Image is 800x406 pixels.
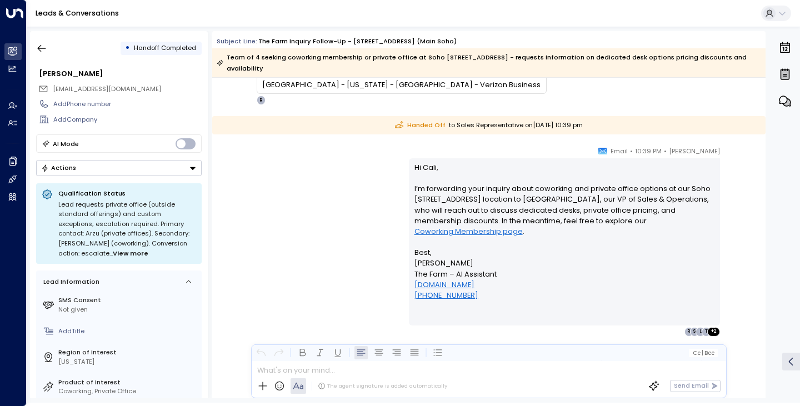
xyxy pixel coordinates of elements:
span: • [664,146,667,157]
div: Team of 4 seeking coworking membership or private office at Soho [STREET_ADDRESS] - requests info... [217,52,760,74]
div: Button group with a nested menu [36,160,202,176]
div: R [684,327,693,336]
label: SMS Consent [58,295,198,305]
span: Handed Off [395,121,446,130]
span: | [702,350,703,356]
label: Region of Interest [58,348,198,357]
div: S [690,327,699,336]
span: • [630,146,633,157]
div: R [257,96,266,104]
span: [EMAIL_ADDRESS][DOMAIN_NAME] [53,84,161,93]
span: [PERSON_NAME] [669,146,720,157]
div: The agent signature is added automatically [318,382,447,390]
div: AddCompany [53,115,201,124]
span: View more [113,249,148,259]
p: Best, [414,247,715,258]
div: • [125,40,130,56]
a: [PHONE_NUMBER] [414,290,478,300]
div: [US_STATE] [58,357,198,367]
div: + 2 [707,327,720,336]
div: AI Mode [53,138,79,149]
div: T [702,327,711,336]
span: calirosecramer@gmail.com [53,84,161,94]
span: 10:39 PM [635,146,662,157]
p: Hi Cali, I’m forwarding your inquiry about coworking and private office options at our Soho [STRE... [414,162,715,248]
div: Not given [58,305,198,314]
div: Lead Information [40,277,99,287]
a: [DOMAIN_NAME] [414,279,474,290]
div: Coworking, Private Office [58,387,198,396]
button: Cc|Bcc [689,349,718,357]
label: Product of Interest [58,378,198,387]
div: AddTitle [58,327,198,336]
button: Redo [272,346,286,359]
img: 5_headshot.jpg [724,146,742,163]
div: AddPhone number [53,99,201,109]
div: [PERSON_NAME] [39,68,201,79]
div: L [696,327,704,336]
div: Lead requests private office (outside standard offerings) and custom exceptions; escalation requi... [58,200,196,259]
div: Actions [41,164,76,172]
span: Handoff Completed [134,43,196,52]
p: [PERSON_NAME] The Farm – AI Assistant [414,258,715,300]
span: Subject Line: [217,37,257,46]
button: Actions [36,160,202,176]
a: Leads & Conversations [36,8,119,18]
p: Qualification Status [58,189,196,198]
span: Email [611,146,628,157]
span: Cc Bcc [693,350,714,356]
div: The Farm Inquiry Follow-up - [STREET_ADDRESS] (Main Soho) [258,37,457,46]
a: Coworking Membership page [414,226,523,237]
div: to Sales Representative on [DATE] 10:39 pm [212,116,766,134]
button: Undo [254,346,268,359]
